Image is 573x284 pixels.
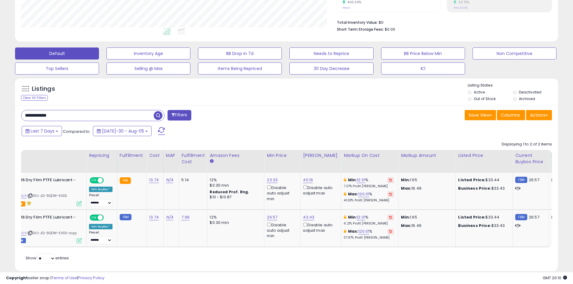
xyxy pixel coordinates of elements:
[401,186,451,191] p: 16.49
[89,152,115,159] div: Repricing
[529,214,539,220] span: 26.57
[6,275,28,281] strong: Copyright
[458,185,491,191] b: Business Price:
[502,142,552,147] div: Displaying 1 to 2 of 2 items
[519,90,541,95] label: Deactivated
[120,152,144,159] div: Fulfillment
[149,152,161,159] div: Cost
[6,275,104,281] div: seller snap | |
[344,198,394,203] p: 41.03% Profit [PERSON_NAME]
[341,150,399,173] th: The percentage added to the cost of goods (COGS) that forms the calculator for Min & Max prices.
[381,63,465,75] button: €1
[458,214,485,220] b: Listed Price:
[120,177,131,184] small: FBA
[458,223,491,228] b: Business Price:
[26,255,69,261] span: Show: entries
[401,185,411,191] strong: Max:
[289,63,373,75] button: 30 Day Decrease
[89,231,112,244] div: Preset:
[303,214,314,220] a: 43.43
[454,6,468,10] small: Prev: 12.01%
[303,177,313,183] a: 40.19
[337,18,547,26] li: $0
[15,63,99,75] button: Top Sellers
[358,228,369,234] a: 120.01
[89,187,112,192] div: Win BuyBox *
[401,177,451,183] p: 1.65
[78,275,104,281] a: Privacy Policy
[344,152,396,159] div: Markup on Cost
[27,231,77,235] span: | SKU: JQ-9QDW-5XS5-copy
[181,214,189,220] a: 7.99
[15,47,99,60] button: Default
[474,90,485,95] label: Active
[210,159,213,164] small: Amazon Fees.
[474,96,496,101] label: Out of Stock
[210,152,262,159] div: Amazon Fees
[31,128,54,134] span: Last 7 Days
[289,47,373,60] button: Needs to Reprice
[337,27,384,32] b: Short Term Storage Fees:
[348,214,357,220] b: Min:
[526,110,552,120] button: Actions
[515,152,546,165] div: Current Buybox Price
[90,215,98,220] span: ON
[267,221,296,239] div: Disable auto adjust min
[149,177,159,183] a: 13.74
[458,186,508,191] div: $33.43
[303,152,339,159] div: [PERSON_NAME]
[344,177,394,188] div: %
[348,191,359,197] b: Max:
[5,177,78,190] b: LPS 02616 Dry Film PTFE Lubricant - 11 oz,
[166,177,173,183] a: N/A
[25,201,32,205] i: hazardous material
[357,177,365,183] a: 12.01
[27,193,67,198] span: | SKU: JQ-9QDW-5XS5
[181,177,202,183] div: 5.14
[551,177,571,183] div: N/A
[103,178,112,183] span: OFF
[497,110,525,120] button: Columns
[458,223,508,228] div: $33.43
[501,112,520,118] span: Columns
[210,215,260,220] div: 12%
[337,20,378,25] b: Total Inventory Value:
[267,214,277,220] a: 26.57
[344,184,394,188] p: 7.07% Profit [PERSON_NAME]
[401,223,411,228] strong: Max:
[543,275,567,281] span: 2025-08-14 20:10 GMT
[458,215,508,220] div: $33.44
[89,193,112,207] div: Preset:
[51,275,77,281] a: Terms of Use
[90,178,98,183] span: ON
[529,177,539,183] span: 26.57
[358,191,369,197] a: 120.01
[401,223,451,228] p: 16.49
[198,47,282,60] button: BB Drop in 7d
[401,177,410,183] strong: Min:
[267,177,278,183] a: 23.33
[198,63,282,75] button: Items Being Repriced
[267,152,298,159] div: Min Price
[515,177,527,183] small: FBM
[103,215,112,220] span: OFF
[468,83,558,88] p: Listing States:
[267,184,296,202] div: Disable auto adjust min
[344,215,394,226] div: %
[210,183,260,188] div: $0.30 min
[344,191,394,203] div: %
[210,195,260,200] div: $10 - $10.87
[344,221,394,226] p: 6.21% Profit [PERSON_NAME]
[465,110,496,120] button: Save View
[401,214,410,220] strong: Min:
[106,47,190,60] button: Inventory Age
[344,236,394,240] p: 37.97% Profit [PERSON_NAME]
[381,47,465,60] button: BB Price Below Min
[32,85,55,93] h5: Listings
[210,189,249,194] b: Reduced Prof. Rng.
[181,152,205,165] div: Fulfillment Cost
[166,214,173,220] a: N/A
[385,26,395,32] span: $0.00
[106,63,190,75] button: Selling @ Max
[89,224,112,229] div: Win BuyBox *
